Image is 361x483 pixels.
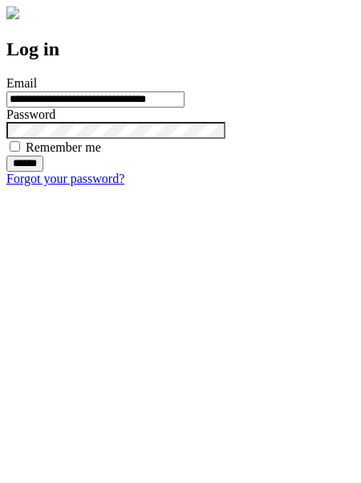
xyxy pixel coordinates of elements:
[6,108,55,121] label: Password
[6,172,124,185] a: Forgot your password?
[6,6,19,19] img: logo-4e3dc11c47720685a147b03b5a06dd966a58ff35d612b21f08c02c0306f2b779.png
[6,76,37,90] label: Email
[6,39,355,60] h2: Log in
[26,140,101,154] label: Remember me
